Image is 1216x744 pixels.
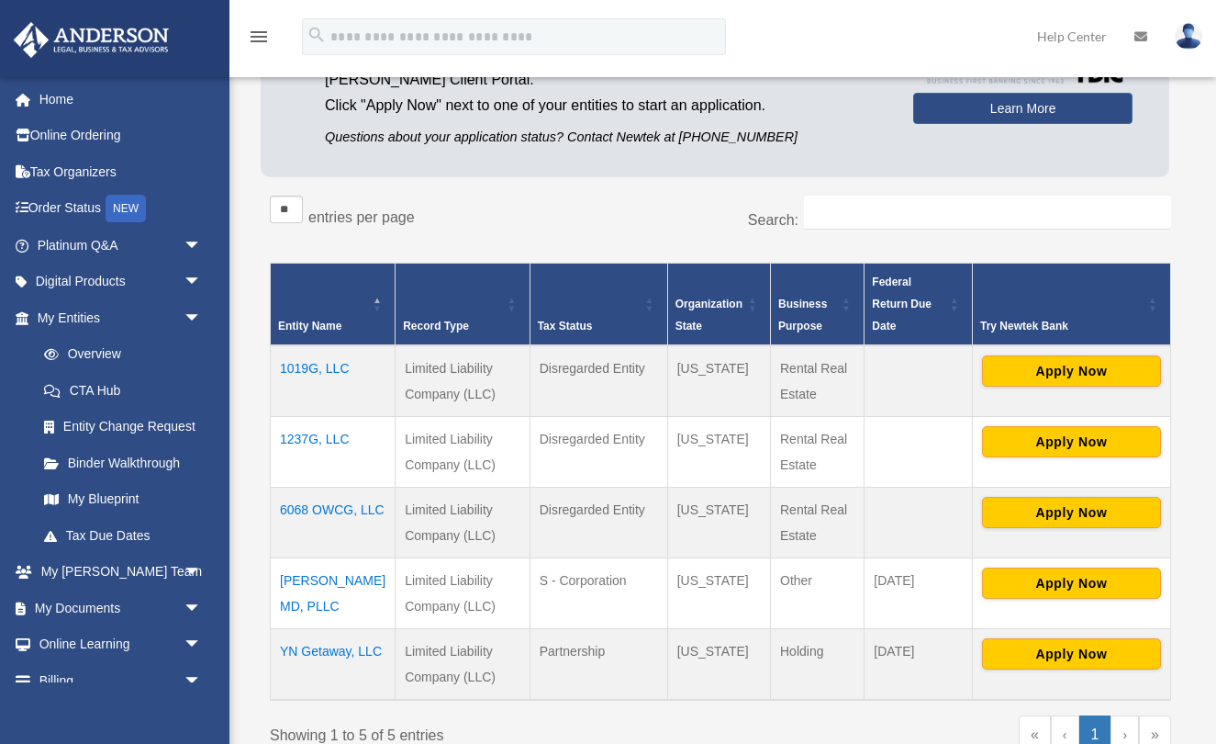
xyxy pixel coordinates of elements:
[308,209,415,225] label: entries per page
[248,26,270,48] i: menu
[771,558,865,629] td: Other
[538,320,593,333] span: Tax Status
[771,264,865,346] th: Business Purpose: Activate to sort
[771,345,865,417] td: Rental Real Estate
[13,554,229,591] a: My [PERSON_NAME] Teamarrow_drop_down
[13,299,220,336] a: My Entitiesarrow_drop_down
[667,558,770,629] td: [US_STATE]
[396,558,530,629] td: Limited Liability Company (LLC)
[872,276,932,333] span: Federal Return Due Date
[771,417,865,488] td: Rental Real Estate
[667,345,770,417] td: [US_STATE]
[982,638,1161,670] button: Apply Now
[271,417,396,488] td: 1237G, LLC
[184,554,220,592] span: arrow_drop_down
[248,32,270,48] a: menu
[667,264,770,346] th: Organization State: Activate to sort
[748,212,798,228] label: Search:
[271,264,396,346] th: Entity Name: Activate to invert sorting
[530,417,667,488] td: Disregarded Entity
[913,93,1132,124] a: Learn More
[667,629,770,701] td: [US_STATE]
[13,662,229,699] a: Billingarrow_drop_down
[307,25,327,45] i: search
[865,264,973,346] th: Federal Return Due Date: Activate to sort
[13,264,229,300] a: Digital Productsarrow_drop_down
[1175,23,1202,50] img: User Pic
[184,662,220,700] span: arrow_drop_down
[271,488,396,558] td: 6068 OWCG, LLC
[325,126,886,149] p: Questions about your application status? Contact Newtek at [PHONE_NUMBER]
[106,195,146,222] div: NEW
[184,264,220,301] span: arrow_drop_down
[403,320,469,333] span: Record Type
[13,81,229,118] a: Home
[325,93,886,118] p: Click "Apply Now" next to one of your entities to start an application.
[396,629,530,701] td: Limited Liability Company (LLC)
[13,153,229,190] a: Tax Organizers
[184,626,220,664] span: arrow_drop_down
[184,227,220,265] span: arrow_drop_down
[271,558,396,629] td: [PERSON_NAME] MD, PLLC
[982,568,1161,599] button: Apply Now
[667,417,770,488] td: [US_STATE]
[184,590,220,627] span: arrow_drop_down
[396,345,530,417] td: Limited Liability Company (LLC)
[271,629,396,701] td: YN Getaway, LLC
[982,355,1161,387] button: Apply Now
[26,409,220,445] a: Entity Change Request
[396,264,530,346] th: Record Type: Activate to sort
[271,345,396,417] td: 1019G, LLC
[982,497,1161,528] button: Apply Now
[982,426,1161,457] button: Apply Now
[13,626,229,663] a: Online Learningarrow_drop_down
[396,488,530,558] td: Limited Liability Company (LLC)
[26,372,220,409] a: CTA Hub
[530,488,667,558] td: Disregarded Entity
[8,22,174,58] img: Anderson Advisors Platinum Portal
[771,629,865,701] td: Holding
[396,417,530,488] td: Limited Liability Company (LLC)
[26,481,220,518] a: My Blueprint
[26,336,211,373] a: Overview
[667,488,770,558] td: [US_STATE]
[530,345,667,417] td: Disregarded Entity
[278,320,341,333] span: Entity Name
[675,298,742,333] span: Organization State
[530,558,667,629] td: S - Corporation
[13,190,229,228] a: Order StatusNEW
[13,590,229,626] a: My Documentsarrow_drop_down
[530,629,667,701] td: Partnership
[771,488,865,558] td: Rental Real Estate
[184,299,220,337] span: arrow_drop_down
[778,298,827,333] span: Business Purpose
[13,227,229,264] a: Platinum Q&Aarrow_drop_down
[26,445,220,481] a: Binder Walkthrough
[865,558,973,629] td: [DATE]
[980,315,1143,337] div: Try Newtek Bank
[26,517,220,554] a: Tax Due Dates
[530,264,667,346] th: Tax Status: Activate to sort
[865,629,973,701] td: [DATE]
[972,264,1170,346] th: Try Newtek Bank : Activate to sort
[13,118,229,154] a: Online Ordering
